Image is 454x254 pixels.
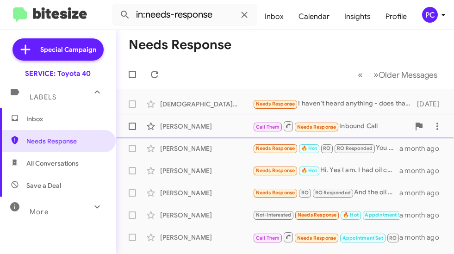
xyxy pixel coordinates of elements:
div: And the oil change they did the 20,000 maintenance [253,187,399,198]
div: a month ago [399,144,447,153]
span: 🔥 Hot [343,212,359,218]
span: Needs Response [256,145,295,151]
div: [PERSON_NAME] [160,122,253,131]
a: Insights [337,3,378,30]
span: RO [389,235,397,241]
div: PC [422,7,438,23]
span: All Conversations [26,159,79,168]
span: Save a Deal [26,181,61,190]
span: Needs Response [298,212,337,218]
span: Appointment Set [342,235,383,241]
span: More [30,208,49,216]
button: Next [368,65,443,84]
span: Labels [30,93,56,101]
span: Not-Interested [256,212,292,218]
span: Special Campaign [40,45,96,54]
span: Needs Response [256,190,295,196]
div: a month ago [399,166,447,175]
div: a month ago [399,233,447,242]
div: [PERSON_NAME] [160,233,253,242]
div: Good morning, can I schedule oil change for [DATE]? [253,210,399,220]
span: 🔥 Hot [301,145,317,151]
div: a month ago [399,188,447,198]
a: Inbox [257,3,291,30]
div: Inbound Call [253,120,410,132]
span: RO Responded [315,190,351,196]
div: a month ago [399,211,447,220]
span: Inbox [26,114,105,124]
div: [PERSON_NAME] [160,144,253,153]
nav: Page navigation example [353,65,443,84]
span: RO [301,190,309,196]
span: Call Them [256,235,280,241]
div: SERVICE: Toyota 40 [25,69,91,78]
div: [PERSON_NAME] [160,188,253,198]
span: RO [323,145,330,151]
span: « [358,69,363,81]
span: Needs Response [297,124,336,130]
div: [PERSON_NAME] [160,211,253,220]
span: Needs Response [256,101,295,107]
span: RO Responded [337,145,373,151]
a: Calendar [291,3,337,30]
span: Older Messages [379,70,437,80]
span: Needs Response [256,167,295,173]
div: You may want to check your records because I just had it there [DATE] morning, [DATE] [253,143,399,154]
div: [DEMOGRAPHIC_DATA][PERSON_NAME] [160,99,253,109]
a: Profile [378,3,414,30]
span: Needs Response [297,235,336,241]
input: Search [112,4,257,26]
span: 🔥 Hot [301,167,317,173]
button: PC [414,7,444,23]
a: Special Campaign [12,38,104,61]
div: I haven't heard anything - does that mean I do not need any service? [253,99,415,109]
div: Inbound Call [253,231,399,243]
button: Previous [352,65,368,84]
span: Appointment Set [365,212,405,218]
div: Hi. Yes I am. I had oil changed at another facility. [253,165,399,176]
span: Call Them [256,124,280,130]
div: [DATE] [415,99,447,109]
span: » [373,69,379,81]
div: [PERSON_NAME] [160,166,253,175]
h1: Needs Response [129,37,231,52]
span: Needs Response [26,136,105,146]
